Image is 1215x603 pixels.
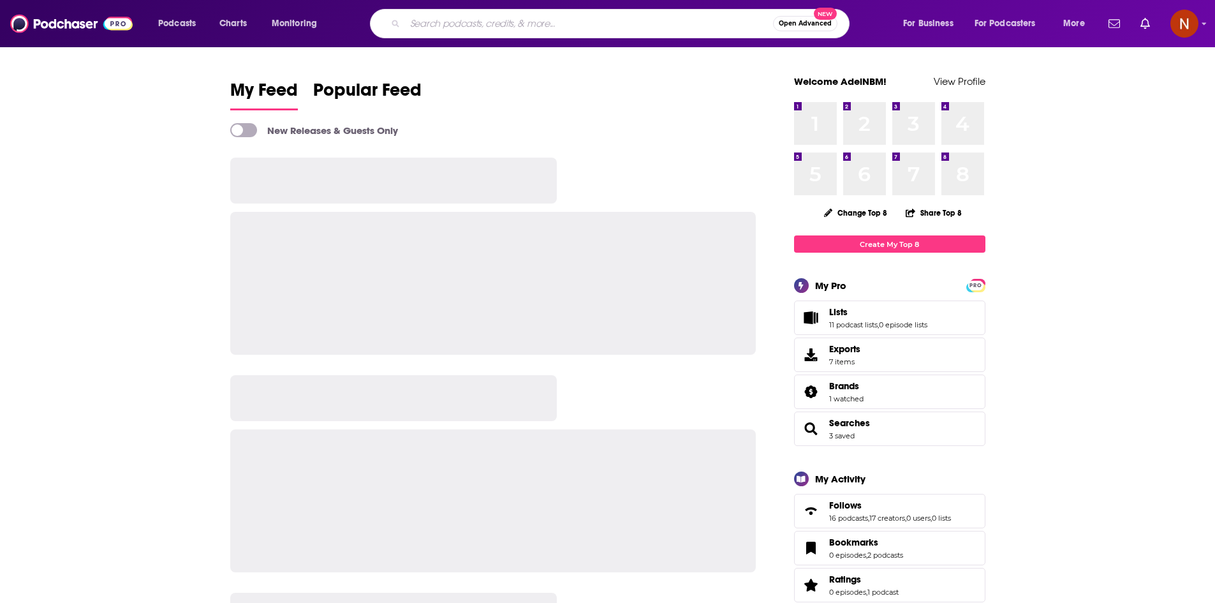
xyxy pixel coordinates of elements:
[968,280,983,290] a: PRO
[829,537,878,548] span: Bookmarks
[263,13,334,34] button: open menu
[866,588,867,597] span: ,
[816,205,895,221] button: Change Top 8
[866,551,867,560] span: ,
[773,16,837,31] button: Open AdvancedNew
[1063,15,1085,33] span: More
[869,514,905,523] a: 17 creators
[230,123,398,137] a: New Releases & Guests Only
[867,551,903,560] a: 2 podcasts
[829,574,861,585] span: Ratings
[230,79,298,110] a: My Feed
[829,514,868,523] a: 16 podcasts
[794,301,985,335] span: Lists
[405,13,773,34] input: Search podcasts, credits, & more...
[906,514,931,523] a: 0 users
[211,13,254,34] a: Charts
[931,514,932,523] span: ,
[829,306,848,318] span: Lists
[313,79,422,108] span: Popular Feed
[799,576,824,594] a: Ratings
[905,200,962,225] button: Share Top 8
[1170,10,1198,38] button: Show profile menu
[1170,10,1198,38] img: User Profile
[814,8,837,20] span: New
[815,279,846,292] div: My Pro
[794,75,887,87] a: Welcome AdelNBM!
[829,380,864,392] a: Brands
[829,343,860,355] span: Exports
[794,494,985,528] span: Follows
[10,11,133,36] img: Podchaser - Follow, Share and Rate Podcasts
[219,15,247,33] span: Charts
[829,500,951,511] a: Follows
[829,306,927,318] a: Lists
[794,568,985,602] span: Ratings
[1170,10,1198,38] span: Logged in as AdelNBM
[1103,13,1125,34] a: Show notifications dropdown
[1054,13,1101,34] button: open menu
[799,383,824,401] a: Brands
[799,420,824,438] a: Searches
[968,281,983,290] span: PRO
[799,502,824,520] a: Follows
[272,15,317,33] span: Monitoring
[867,588,899,597] a: 1 podcast
[149,13,212,34] button: open menu
[230,79,298,108] span: My Feed
[868,514,869,523] span: ,
[382,9,862,38] div: Search podcasts, credits, & more...
[794,338,985,372] a: Exports
[829,500,862,511] span: Follows
[966,13,1054,34] button: open menu
[878,320,879,329] span: ,
[934,75,985,87] a: View Profile
[799,309,824,327] a: Lists
[829,320,878,329] a: 11 podcast lists
[894,13,969,34] button: open menu
[829,588,866,597] a: 0 episodes
[829,380,859,392] span: Brands
[829,551,866,560] a: 0 episodes
[829,357,860,366] span: 7 items
[815,473,865,485] div: My Activity
[879,320,927,329] a: 0 episode lists
[932,514,951,523] a: 0 lists
[799,539,824,557] a: Bookmarks
[794,235,985,253] a: Create My Top 8
[829,537,903,548] a: Bookmarks
[1135,13,1155,34] a: Show notifications dropdown
[799,346,824,364] span: Exports
[829,431,855,440] a: 3 saved
[829,394,864,403] a: 1 watched
[158,15,196,33] span: Podcasts
[903,15,954,33] span: For Business
[975,15,1036,33] span: For Podcasters
[829,574,899,585] a: Ratings
[313,79,422,110] a: Popular Feed
[829,417,870,429] a: Searches
[794,412,985,446] span: Searches
[905,514,906,523] span: ,
[794,375,985,409] span: Brands
[794,531,985,565] span: Bookmarks
[779,20,832,27] span: Open Advanced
